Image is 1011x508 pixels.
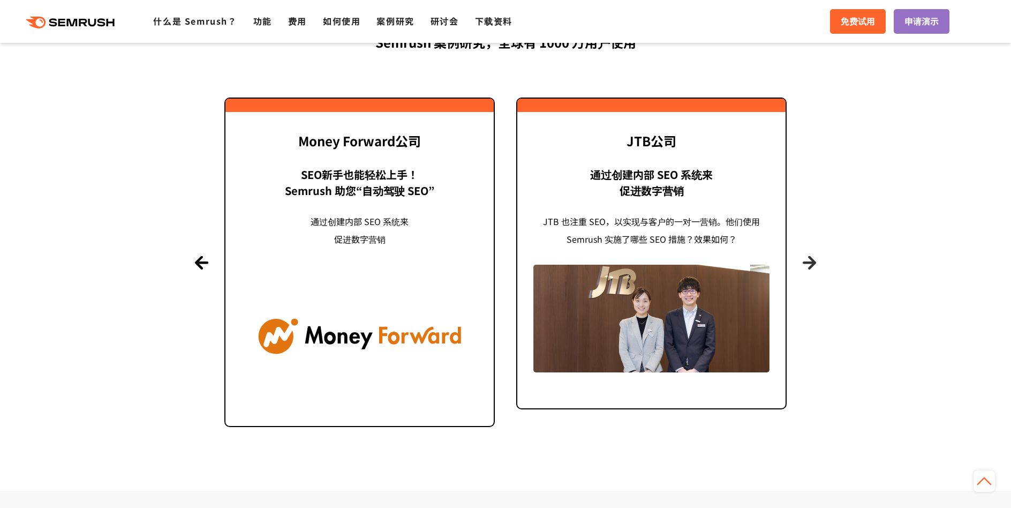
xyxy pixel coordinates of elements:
[620,183,684,198] font: 促进数字营销
[334,233,386,245] font: 促进数字营销
[431,14,459,27] a: 研讨会
[894,9,949,34] a: 申请演示
[195,256,208,269] button: 以前的
[830,9,886,34] a: 免费试用
[803,256,816,269] button: 下一个
[543,215,760,245] font: JTB 也注重 SEO，以实现与客户的一对一营销。他们使用 Semrush 实施了哪些 SEO 措施？效果如何？
[590,167,713,182] font: 通过创建内部 SEO 系统来
[224,98,495,427] a: Money Forward公司 SEO新手也能轻松上手！Semrush 助您“自动驾驶 SEO” 通过创建内部 SEO 系统来促进数字营销 成分
[242,282,478,390] img: 成分
[298,131,421,150] font: Money Forward公司
[198,256,205,283] font: 以前的
[253,14,272,27] a: 功能
[288,14,307,27] a: 费用
[153,14,237,27] a: 什么是 Semrush？
[627,131,676,150] font: JTB公司
[323,14,360,27] a: 如何使用
[376,14,414,27] a: 案例研究
[475,14,512,27] a: 下载资料
[841,14,875,27] font: 免费试用
[806,256,813,283] font: 下一个
[285,183,434,198] font: Semrush 助您“自动驾驶 SEO”
[301,167,418,182] font: SEO新手也能轻松上手！
[533,265,769,372] img: 成分
[904,14,939,27] font: 申请演示
[311,215,409,228] font: 通过创建内部 SEO 系统来
[516,98,787,409] a: JTB公司 通过创建内部 SEO 系统来促进数字营销 JTB 也注重 SEO，以实现与客户的一对一营销。他们使用 Semrush 实施了哪些 SEO 措施？效果如何？ 成分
